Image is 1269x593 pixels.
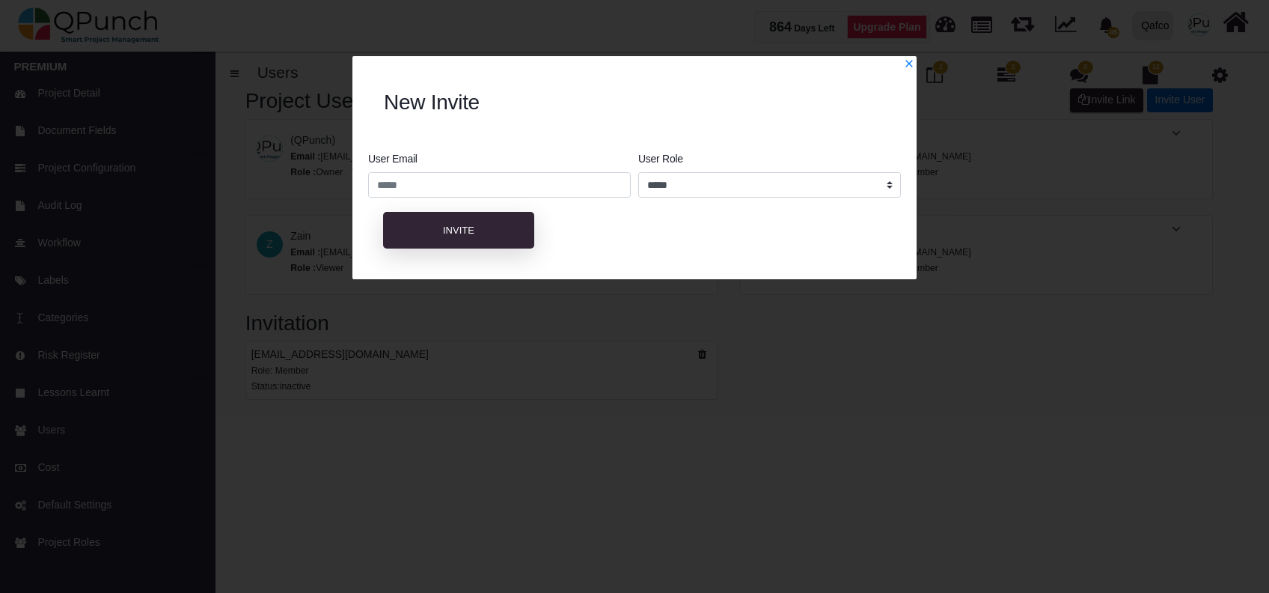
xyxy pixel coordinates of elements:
[368,151,418,167] label: User Email
[384,90,885,115] h2: New Invite
[904,58,914,70] a: x
[904,58,914,69] svg: x
[383,212,534,249] button: Invite
[443,225,474,236] span: Invite
[638,151,683,167] label: User Role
